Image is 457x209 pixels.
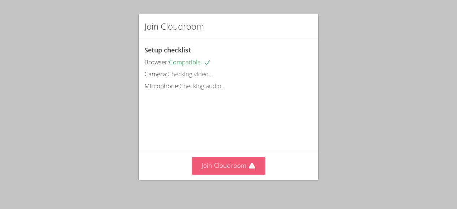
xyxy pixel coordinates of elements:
span: Compatible [169,58,211,66]
span: Microphone: [144,82,179,90]
span: Browser: [144,58,169,66]
span: Checking audio... [179,82,226,90]
button: Join Cloudroom [192,157,266,175]
span: Setup checklist [144,46,191,54]
span: Camera: [144,70,167,78]
span: Checking video... [167,70,213,78]
h2: Join Cloudroom [144,20,204,33]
